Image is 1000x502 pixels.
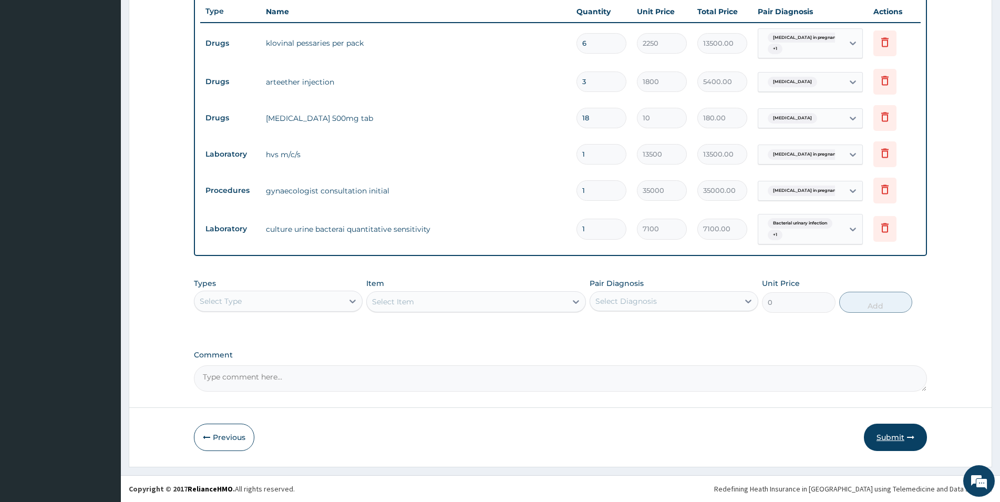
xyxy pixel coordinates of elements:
[864,424,927,451] button: Submit
[752,1,868,22] th: Pair Diagnosis
[19,53,43,79] img: d_794563401_company_1708531726252_794563401
[194,424,254,451] button: Previous
[768,149,844,160] span: [MEDICAL_DATA] in pregnan...
[571,1,632,22] th: Quantity
[590,278,644,289] label: Pair Diagnosis
[194,279,216,288] label: Types
[200,2,261,21] th: Type
[200,181,261,200] td: Procedures
[261,219,571,240] td: culture urine bacterai quantitative sensitivity
[261,71,571,93] td: arteether injection
[366,278,384,289] label: Item
[768,218,832,229] span: Bacterial urinary infection
[61,132,145,239] span: We're online!
[714,484,992,494] div: Redefining Heath Insurance in [GEOGRAPHIC_DATA] using Telemedicine and Data Science!
[261,108,571,129] td: [MEDICAL_DATA] 500mg tab
[768,230,782,240] span: + 1
[200,72,261,91] td: Drugs
[194,351,927,360] label: Comment
[261,1,571,22] th: Name
[768,77,817,87] span: [MEDICAL_DATA]
[632,1,692,22] th: Unit Price
[768,113,817,124] span: [MEDICAL_DATA]
[172,5,198,30] div: Minimize live chat window
[768,186,844,196] span: [MEDICAL_DATA] in pregnan...
[200,219,261,239] td: Laboratory
[768,33,844,43] span: [MEDICAL_DATA] in pregnan...
[5,287,200,324] textarea: Type your message and hit 'Enter'
[261,144,571,165] td: hvs m/c/s
[595,296,657,306] div: Select Diagnosis
[188,484,233,494] a: RelianceHMO
[129,484,235,494] strong: Copyright © 2017 .
[868,1,921,22] th: Actions
[200,34,261,53] td: Drugs
[839,292,912,313] button: Add
[200,296,242,306] div: Select Type
[121,475,1000,502] footer: All rights reserved.
[762,278,800,289] label: Unit Price
[768,44,782,54] span: + 1
[261,180,571,201] td: gynaecologist consultation initial
[261,33,571,54] td: klovinal pessaries per pack
[55,59,177,73] div: Chat with us now
[692,1,752,22] th: Total Price
[200,145,261,164] td: Laboratory
[200,108,261,128] td: Drugs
